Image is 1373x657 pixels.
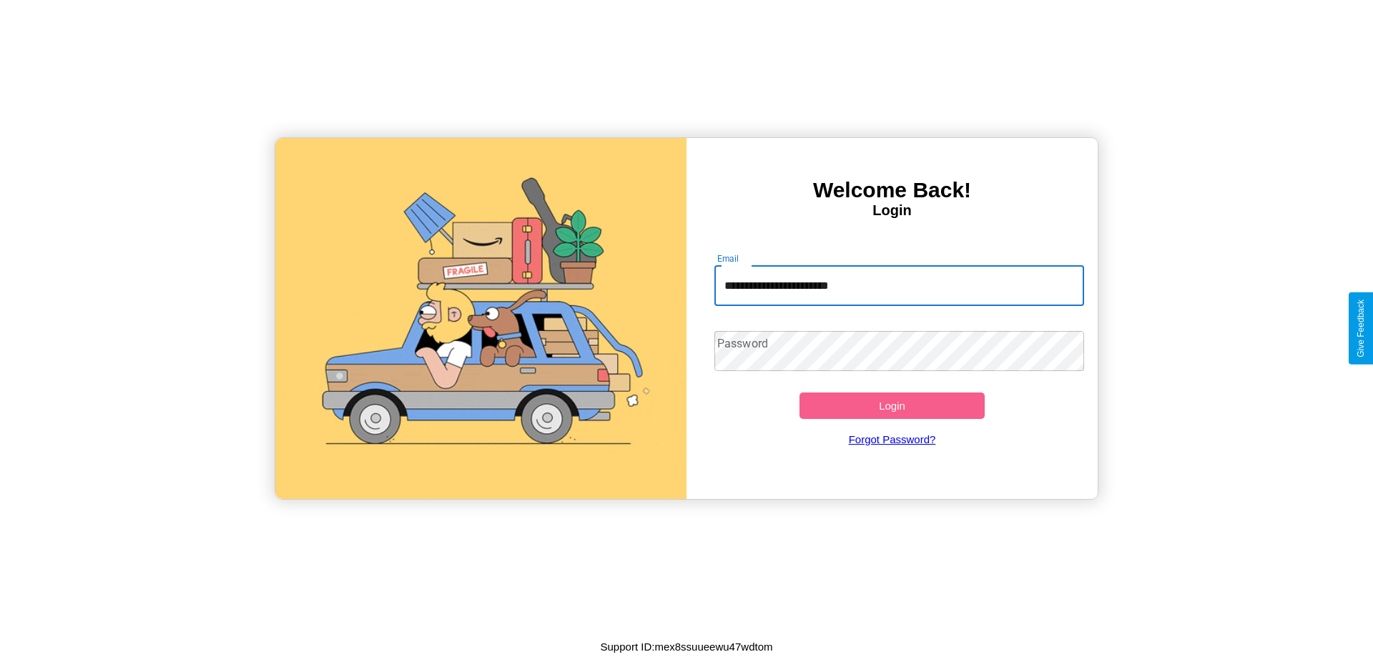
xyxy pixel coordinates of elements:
img: gif [275,138,686,499]
a: Forgot Password? [707,419,1078,460]
h3: Welcome Back! [686,178,1098,202]
button: Login [799,392,985,419]
p: Support ID: mex8ssuueewu47wdtom [601,637,773,656]
label: Email [717,252,739,265]
h4: Login [686,202,1098,219]
div: Give Feedback [1356,300,1366,357]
